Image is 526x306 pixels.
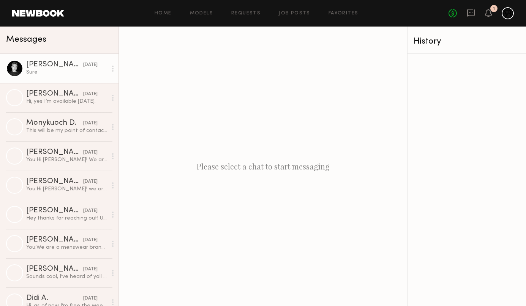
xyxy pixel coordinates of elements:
[83,207,98,215] div: [DATE]
[83,120,98,127] div: [DATE]
[26,90,83,98] div: [PERSON_NAME]
[231,11,261,16] a: Requests
[26,127,107,134] div: This will be my point of contact [PERSON_NAME][EMAIL_ADDRESS][DOMAIN_NAME]
[26,185,107,193] div: You: Hi [PERSON_NAME]! we are a menswear brand looking for models for a one-day shoot in [GEOGRAP...
[155,11,172,16] a: Home
[83,237,98,244] div: [DATE]
[190,11,213,16] a: Models
[26,273,107,280] div: Sounds cool, I’ve heard of yall before! When & where? What’s the pay rate?
[26,265,83,273] div: [PERSON_NAME]
[26,61,83,69] div: [PERSON_NAME]
[83,295,98,302] div: [DATE]
[414,37,520,46] div: History
[26,295,83,302] div: Didi A.
[119,27,407,306] div: Please select a chat to start messaging
[26,98,107,105] div: Hi, yes I’m available [DATE].
[83,178,98,185] div: [DATE]
[26,215,107,222] div: Hey thanks for reaching out! Unfortunately I am only free the 6th or 7th. Let me know if thatd work!
[26,149,83,156] div: [PERSON_NAME]
[26,207,83,215] div: [PERSON_NAME]
[83,149,98,156] div: [DATE]
[26,244,107,251] div: You: We are a menswear brand looking for models for a one-day shoot in [GEOGRAPHIC_DATA]. We will...
[6,35,46,44] span: Messages
[83,266,98,273] div: [DATE]
[83,91,98,98] div: [DATE]
[26,236,83,244] div: [PERSON_NAME]
[493,7,495,11] div: 1
[279,11,310,16] a: Job Posts
[329,11,359,16] a: Favorites
[26,119,83,127] div: Monykuoch D.
[26,178,83,185] div: [PERSON_NAME]
[26,69,107,76] div: Sure
[26,156,107,163] div: You: Hi [PERSON_NAME]! We are looking for models for a one-day shoot in LA for our menswear brand...
[83,61,98,69] div: [DATE]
